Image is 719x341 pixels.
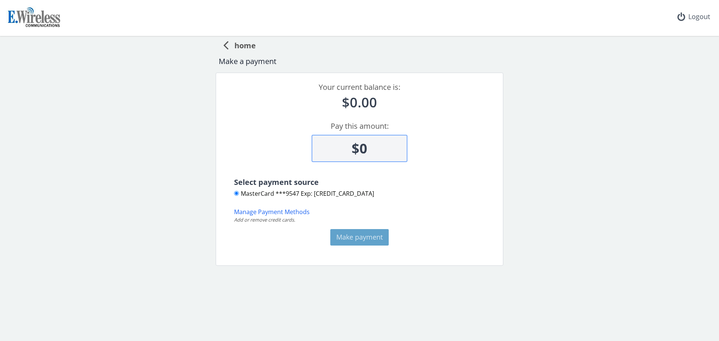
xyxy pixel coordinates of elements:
div: Pay this amount: [225,121,494,132]
label: MasterCard ***9547 Exp: [CREDIT_CARD_DATA] [234,189,374,198]
div: Add or remove credit cards. [234,216,497,223]
button: Manage Payment Methods [234,208,310,216]
span: Select payment source [234,177,319,187]
button: Make payment [330,229,389,246]
div: $0.00 [225,93,494,112]
span: home [228,37,256,51]
div: Make a payment [219,56,500,67]
div: Your current balance is: [225,82,494,93]
input: MasterCard ***9547 Exp: [CREDIT_CARD_DATA] [234,191,239,196]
